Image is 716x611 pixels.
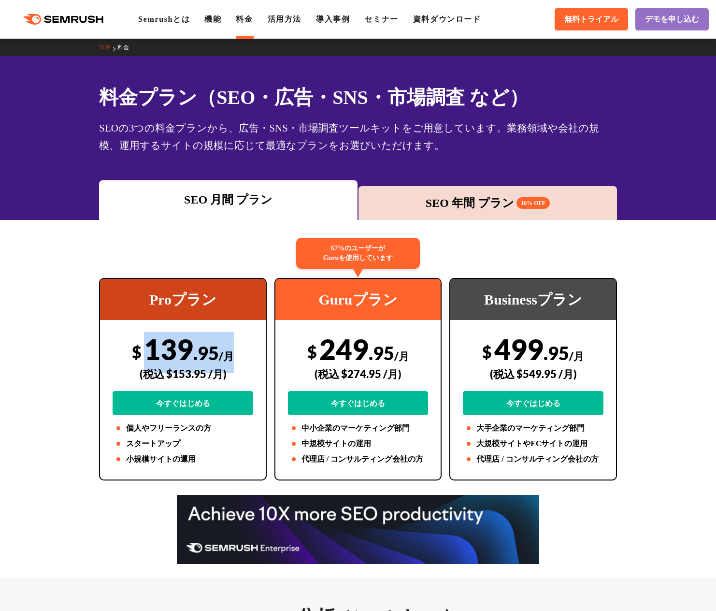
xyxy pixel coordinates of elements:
[275,279,441,320] div: Guruプラン
[564,15,618,25] span: 無料トライアル
[463,332,603,415] div: 499
[645,15,699,25] span: デモを申し込む
[463,453,603,465] li: 代理店 / コンサルティング会社の方
[635,8,709,30] a: デモを申し込む
[138,15,190,23] a: Semrushとは
[113,453,253,465] li: 小規模サイトの運用
[394,349,409,363] span: /月
[463,357,603,391] div: (税込 $549.95 /月)
[369,342,394,364] span: .95
[113,391,253,415] a: 今すぐはじめる
[569,349,584,363] span: /月
[516,197,550,209] span: 16% OFF
[288,391,429,415] a: 今すぐはじめる
[288,332,429,415] div: 249
[463,438,603,450] li: 大規模サイトやECサイトの運用
[288,422,429,434] li: 中小企業のマーケティング部門
[104,191,353,208] div: SEO 月間 プラン
[288,453,429,465] li: 代理店 / コンサルティング会社の方
[113,357,253,391] div: (税込 $153.95 /月)
[236,15,253,23] a: 料金
[204,15,221,23] a: 機能
[363,194,612,212] div: SEO 年間 プラン
[413,15,481,23] a: 資料ダウンロード
[113,438,253,450] li: スタートアップ
[132,342,142,362] span: $
[99,119,617,154] div: SEOの3つの料金プランから、広告・SNS・市場調査ツールキットをご用意しています。業務領域や会社の規模、運用するサイトの規模に応じて最適なプランをお選びいただけます。
[219,349,234,363] span: /月
[364,15,398,23] a: セミナー
[113,332,253,415] div: 139
[99,83,617,112] h1: 料金プラン（SEO・広告・SNS・市場調査 など）
[450,279,616,320] div: Businessプラン
[544,342,569,364] span: .95
[288,357,429,391] div: (税込 $274.95 /月)
[100,279,266,320] div: Proプラン
[193,342,219,364] span: .95
[463,422,603,434] li: 大手企業のマーケティング部門
[99,44,117,51] a: TOP
[482,342,492,362] span: $
[296,238,420,269] div: 67%のユーザーが Guruを使用しています
[117,44,136,51] a: 料金
[555,8,628,30] a: 無料トライアル
[463,391,603,415] a: 今すぐはじめる
[268,15,301,23] a: 活用方法
[307,342,317,362] span: $
[288,438,429,450] li: 中規模サイトの運用
[316,15,350,23] a: 導入事例
[113,422,253,434] li: 個人やフリーランスの方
